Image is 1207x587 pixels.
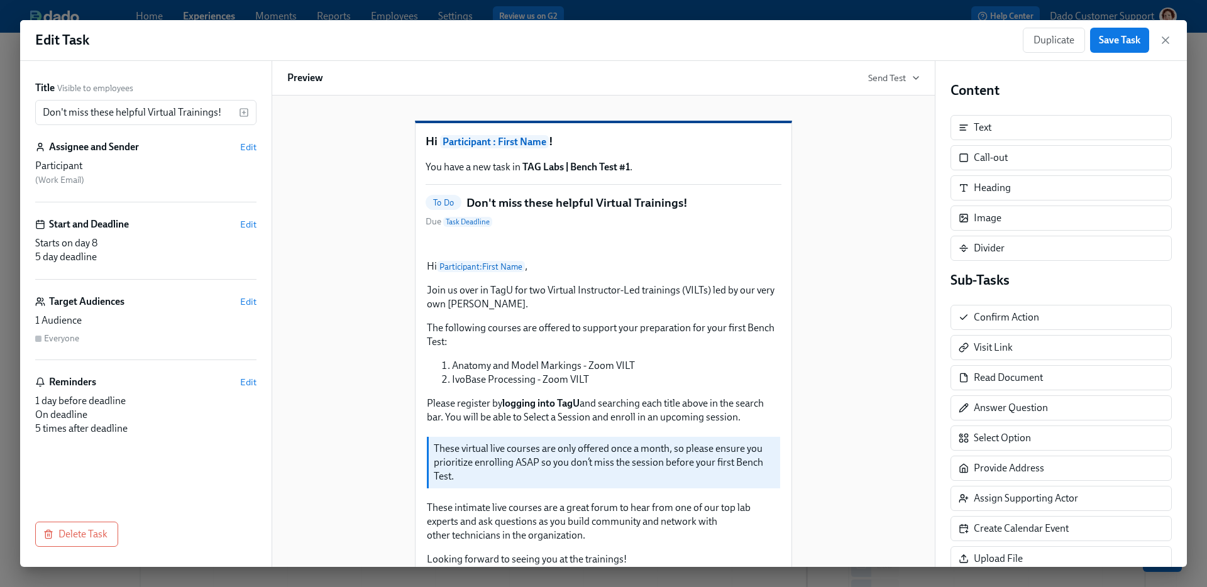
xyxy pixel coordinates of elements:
div: Select Option [974,431,1031,445]
button: Send Test [868,72,920,84]
div: Starts on day 8 [35,236,256,250]
div: Image [974,211,1001,225]
button: Save Task [1090,28,1149,53]
div: RemindersEdit1 day before deadlineOn deadline5 times after deadline [35,375,256,436]
div: Everyone [44,332,79,344]
p: You have a new task in . [426,160,781,174]
div: Provide Address [974,461,1044,475]
div: Heading [974,181,1011,195]
span: Participant : First Name [440,135,549,148]
h6: Target Audiences [49,295,124,309]
svg: Insert text variable [239,107,249,118]
div: Read Document [951,365,1172,390]
div: HiParticipant:First Name, Join us over in TagU for two Virtual Instructor-Led trainings (VILTs) l... [426,258,781,425]
h5: Don't miss these helpful Virtual Trainings! [466,195,688,211]
div: Call-out [951,145,1172,170]
div: 5 times after deadline [35,422,256,436]
div: Start and DeadlineEditStarts on day 85 day deadline [35,217,256,280]
button: Delete Task [35,522,118,547]
div: Assign Supporting Actor [974,491,1078,505]
div: Text [974,121,991,134]
div: These intimate live courses are a great forum to hear from one of our top lab experts and ask que... [426,500,781,568]
span: ( Work Email ) [35,175,84,185]
div: Heading [951,175,1172,200]
h6: Start and Deadline [49,217,129,231]
div: Create Calendar Event [951,516,1172,541]
button: Edit [240,295,256,308]
h4: Sub-Tasks [951,271,1172,290]
div: Visit Link [974,341,1013,354]
h4: Content [951,81,1172,100]
h6: Preview [287,71,323,85]
span: To Do [426,198,461,207]
div: Assignee and SenderEditParticipant (Work Email) [35,140,256,202]
span: 5 day deadline [35,251,97,263]
h6: Assignee and Sender [49,140,139,154]
span: Visible to employees [57,82,133,94]
button: Duplicate [1023,28,1085,53]
div: Answer Question [974,401,1048,415]
div: Confirm Action [974,310,1039,324]
div: These virtual live courses are only offered once a month, so please ensure you prioritize enrolli... [426,436,781,490]
div: Divider [974,241,1005,255]
span: Due [426,216,492,228]
div: Provide Address [951,456,1172,481]
button: Edit [240,141,256,153]
span: Save Task [1099,34,1140,47]
h1: Hi ! [426,133,781,150]
div: Upload File [974,552,1023,566]
div: Confirm Action [951,305,1172,330]
div: Assign Supporting Actor [951,486,1172,511]
label: Title [35,81,55,95]
span: Delete Task [46,528,107,540]
div: 1 day before deadline [35,394,256,408]
div: Read Document [974,371,1043,385]
div: Visit Link [951,335,1172,360]
div: Text [951,115,1172,140]
div: On deadline [35,408,256,422]
div: Divider [951,236,1172,261]
h6: Reminders [49,375,96,389]
strong: TAG Labs | Bench Test #1 [522,161,630,173]
div: Create Calendar Event [974,522,1069,535]
div: Participant [35,159,256,173]
button: Edit [240,376,256,388]
div: 1 Audience [35,314,256,327]
div: Target AudiencesEdit1 AudienceEveryone [35,295,256,360]
div: Select Option [951,425,1172,451]
h1: Edit Task [35,31,89,50]
button: Edit [240,218,256,231]
div: Upload File [951,546,1172,571]
div: Image [951,206,1172,231]
span: Duplicate [1033,34,1074,47]
div: Answer Question [951,395,1172,420]
div: Call-out [974,151,1008,165]
span: Task Deadline [443,217,492,227]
